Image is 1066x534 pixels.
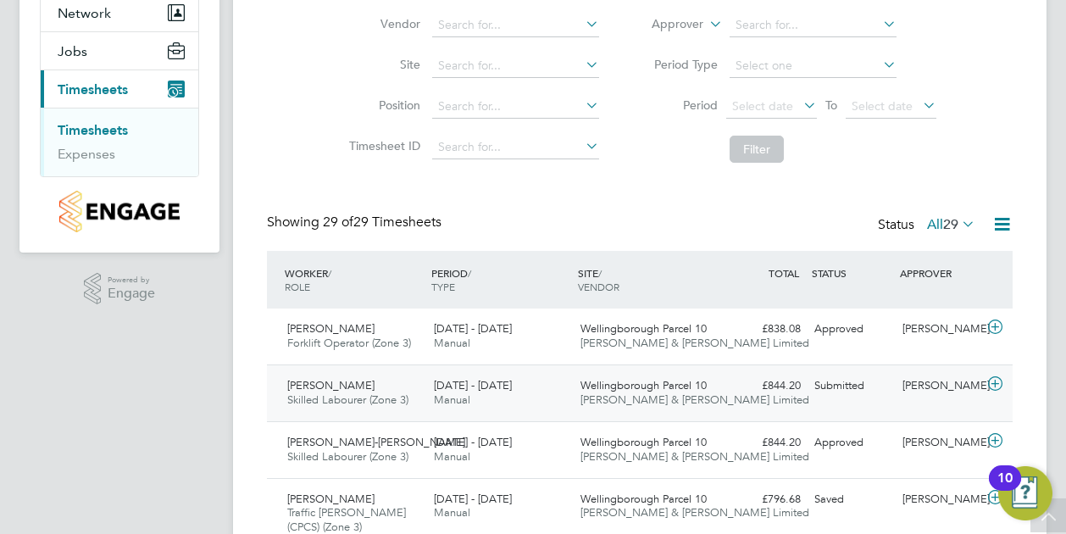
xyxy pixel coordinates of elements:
span: [DATE] - [DATE] [434,435,512,449]
div: WORKER [280,258,427,302]
span: [PERSON_NAME] [287,321,375,336]
label: Approver [627,16,703,33]
span: Wellingborough Parcel 10 [580,435,707,449]
span: [PERSON_NAME] & [PERSON_NAME] Limited [580,392,809,407]
input: Search for... [432,136,599,159]
span: Manual [434,449,470,464]
span: Traffic [PERSON_NAME] (CPCS) (Zone 3) [287,505,406,534]
label: Position [344,97,420,113]
span: 29 of [323,214,353,231]
div: £838.08 [719,315,808,343]
a: Timesheets [58,122,128,138]
span: [PERSON_NAME] [287,492,375,506]
div: APPROVER [896,258,984,288]
a: Expenses [58,146,115,162]
div: Status [878,214,979,237]
span: Wellingborough Parcel 10 [580,492,707,506]
label: Site [344,57,420,72]
span: Jobs [58,43,87,59]
div: STATUS [808,258,896,288]
label: Period Type [641,57,718,72]
div: Approved [808,315,896,343]
a: Go to home page [40,191,199,232]
span: Select date [852,98,913,114]
div: 10 [997,478,1013,500]
span: [PERSON_NAME] & [PERSON_NAME] Limited [580,336,809,350]
span: Timesheets [58,81,128,97]
span: TOTAL [769,266,799,280]
div: [PERSON_NAME] [896,429,984,457]
span: Wellingborough Parcel 10 [580,321,707,336]
img: countryside-properties-logo-retina.png [59,191,179,232]
span: Manual [434,336,470,350]
span: / [598,266,602,280]
span: [PERSON_NAME] & [PERSON_NAME] Limited [580,505,809,520]
span: [DATE] - [DATE] [434,492,512,506]
div: Showing [267,214,445,231]
label: Vendor [344,16,420,31]
div: PERIOD [427,258,574,302]
span: / [328,266,331,280]
input: Search for... [432,14,599,37]
div: [PERSON_NAME] [896,315,984,343]
input: Search for... [432,95,599,119]
div: £844.20 [719,372,808,400]
div: Approved [808,429,896,457]
div: SITE [574,258,720,302]
label: Timesheet ID [344,138,420,153]
button: Filter [730,136,784,163]
span: 29 Timesheets [323,214,441,231]
div: Submitted [808,372,896,400]
input: Search for... [730,14,897,37]
button: Timesheets [41,70,198,108]
span: / [468,266,471,280]
a: Powered byEngage [84,273,156,305]
span: Select date [732,98,793,114]
span: [PERSON_NAME] & [PERSON_NAME] Limited [580,449,809,464]
span: Network [58,5,111,21]
span: To [820,94,842,116]
span: TYPE [431,280,455,293]
span: [PERSON_NAME]-[PERSON_NAME] [287,435,465,449]
span: Wellingborough Parcel 10 [580,378,707,392]
div: £796.68 [719,486,808,514]
div: Saved [808,486,896,514]
span: [PERSON_NAME] [287,378,375,392]
span: Powered by [108,273,155,287]
div: Timesheets [41,108,198,176]
span: Manual [434,392,470,407]
button: Jobs [41,32,198,70]
button: Open Resource Center, 10 new notifications [998,466,1052,520]
input: Select one [730,54,897,78]
div: [PERSON_NAME] [896,486,984,514]
label: All [927,216,975,233]
span: VENDOR [578,280,619,293]
label: Period [641,97,718,113]
span: Engage [108,286,155,301]
span: ROLE [285,280,310,293]
div: [PERSON_NAME] [896,372,984,400]
span: [DATE] - [DATE] [434,321,512,336]
span: 29 [943,216,958,233]
span: Forklift Operator (Zone 3) [287,336,411,350]
span: [DATE] - [DATE] [434,378,512,392]
span: Manual [434,505,470,520]
input: Search for... [432,54,599,78]
span: Skilled Labourer (Zone 3) [287,449,408,464]
div: £844.20 [719,429,808,457]
span: Skilled Labourer (Zone 3) [287,392,408,407]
